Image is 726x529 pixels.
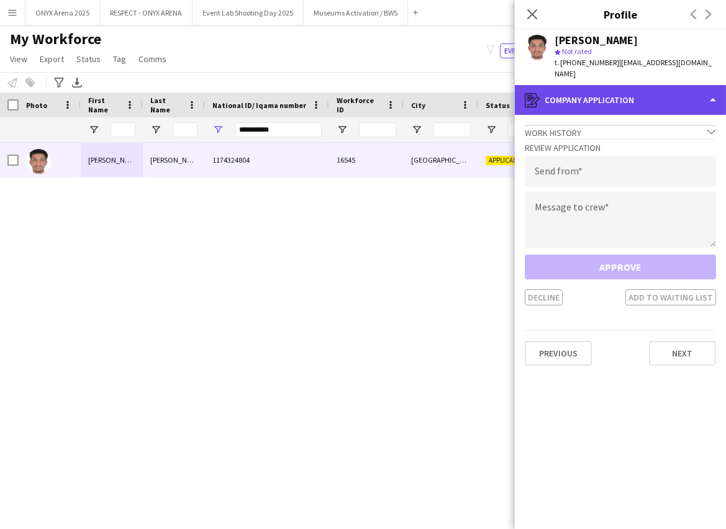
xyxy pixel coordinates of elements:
[555,58,619,67] span: t. [PHONE_NUMBER]
[525,341,592,366] button: Previous
[304,1,408,25] button: Museums Activation / BWS
[76,53,101,65] span: Status
[404,143,478,177] div: [GEOGRAPHIC_DATA]
[10,53,27,65] span: View
[26,149,51,174] img: Khalid Kamal
[212,155,250,165] span: 1174324804
[173,122,197,137] input: Last Name Filter Input
[108,51,131,67] a: Tag
[40,53,64,65] span: Export
[212,124,224,135] button: Open Filter Menu
[10,30,101,48] span: My Workforce
[88,124,99,135] button: Open Filter Menu
[71,51,106,67] a: Status
[515,6,726,22] h3: Profile
[100,1,193,25] button: RESPECT - ONYX ARENA
[26,101,47,110] span: Photo
[143,143,205,177] div: [PERSON_NAME]
[486,124,497,135] button: Open Filter Menu
[150,96,183,114] span: Last Name
[508,122,545,137] input: Status Filter Input
[555,58,712,78] span: | [EMAIL_ADDRESS][DOMAIN_NAME]
[52,75,66,90] app-action-btn: Advanced filters
[235,122,322,137] input: National ID/ Iqama number Filter Input
[111,122,135,137] input: First Name Filter Input
[555,35,638,46] div: [PERSON_NAME]
[138,53,166,65] span: Comms
[150,124,161,135] button: Open Filter Menu
[411,124,422,135] button: Open Filter Menu
[88,96,120,114] span: First Name
[134,51,171,67] a: Comms
[525,125,716,138] div: Work history
[500,43,562,58] button: Everyone8,630
[25,1,100,25] button: ONYX Arena 2025
[433,122,471,137] input: City Filter Input
[5,51,32,67] a: View
[113,53,126,65] span: Tag
[515,85,726,115] div: Company application
[329,143,404,177] div: 16545
[525,142,716,153] h3: Review Application
[359,122,396,137] input: Workforce ID Filter Input
[35,51,69,67] a: Export
[562,47,592,56] span: Not rated
[81,143,143,177] div: [PERSON_NAME]
[337,124,348,135] button: Open Filter Menu
[212,101,306,110] span: National ID/ Iqama number
[193,1,304,25] button: Event Lab Shooting Day 2025
[486,101,510,110] span: Status
[649,341,716,366] button: Next
[486,156,524,165] span: Applicant
[337,96,381,114] span: Workforce ID
[411,101,425,110] span: City
[70,75,84,90] app-action-btn: Export XLSX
